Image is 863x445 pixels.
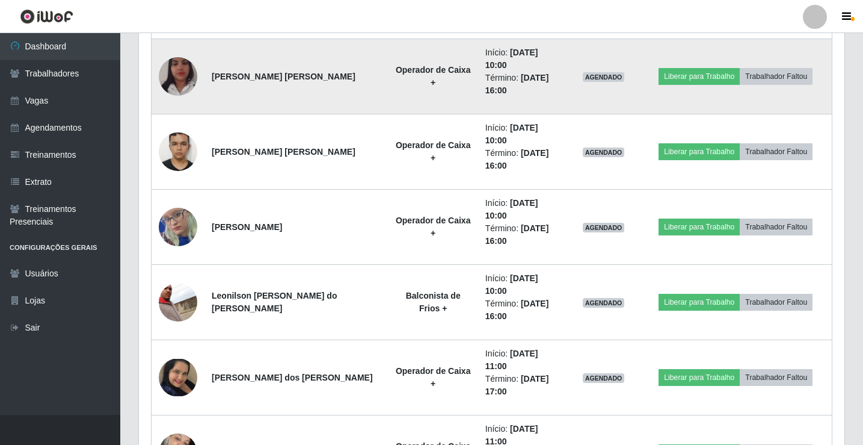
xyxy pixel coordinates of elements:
[159,283,197,322] img: 1754588475326.jpeg
[212,291,337,313] strong: Leonilson [PERSON_NAME] do [PERSON_NAME]
[740,68,812,85] button: Trabalhador Faltou
[485,222,560,247] li: Término:
[212,373,373,382] strong: [PERSON_NAME] dos [PERSON_NAME]
[485,297,560,323] li: Término:
[20,9,73,24] img: CoreUI Logo
[159,42,197,111] img: 1679715378616.jpeg
[485,72,560,97] li: Término:
[396,65,471,87] strong: Operador de Caixa +
[485,273,538,296] time: [DATE] 10:00
[485,272,560,297] li: Início:
[159,117,197,186] img: 1738711201357.jpeg
[659,68,740,85] button: Liberar para Trabalho
[485,198,538,220] time: [DATE] 10:00
[659,294,740,311] button: Liberar para Trabalho
[740,219,812,235] button: Trabalhador Faltou
[485,48,538,70] time: [DATE] 10:00
[659,219,740,235] button: Liberar para Trabalho
[485,122,560,147] li: Início:
[485,349,538,371] time: [DATE] 11:00
[396,216,471,238] strong: Operador de Caixa +
[659,369,740,386] button: Liberar para Trabalho
[212,72,355,81] strong: [PERSON_NAME] [PERSON_NAME]
[485,197,560,222] li: Início:
[485,347,560,373] li: Início:
[212,147,355,157] strong: [PERSON_NAME] [PERSON_NAME]
[740,369,812,386] button: Trabalhador Faltou
[740,143,812,160] button: Trabalhador Faltou
[485,373,560,398] li: Término:
[396,140,471,163] strong: Operador de Caixa +
[583,148,625,157] span: AGENDADO
[583,298,625,308] span: AGENDADO
[659,143,740,160] button: Liberar para Trabalho
[583,72,625,82] span: AGENDADO
[740,294,812,311] button: Trabalhador Faltou
[485,147,560,172] li: Término:
[396,366,471,388] strong: Operador de Caixa +
[212,222,282,232] strong: [PERSON_NAME]
[583,223,625,232] span: AGENDADO
[159,185,197,269] img: 1751983105280.jpeg
[406,291,461,313] strong: Balconista de Frios +
[583,373,625,383] span: AGENDADO
[485,46,560,72] li: Início:
[485,123,538,145] time: [DATE] 10:00
[159,359,197,396] img: 1699371555886.jpeg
